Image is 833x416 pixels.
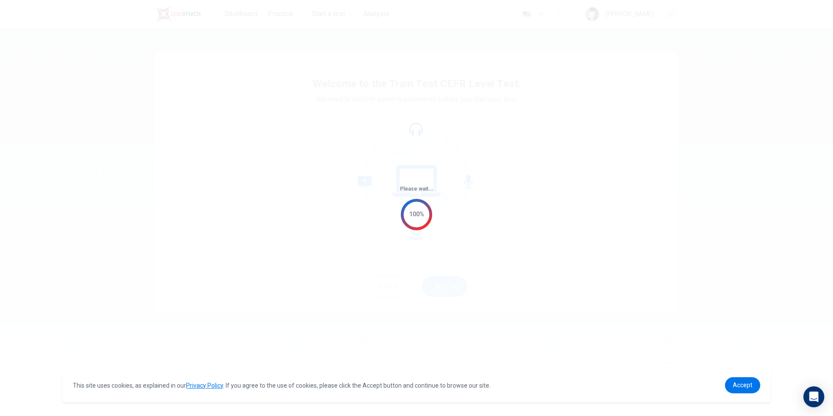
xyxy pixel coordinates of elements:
span: Accept [733,382,752,389]
a: dismiss cookie message [725,377,760,393]
div: cookieconsent [62,368,770,402]
span: Please wait... [400,186,433,192]
a: Privacy Policy [186,382,223,389]
div: 100% [409,209,424,219]
span: This site uses cookies, as explained in our . If you agree to the use of cookies, please click th... [73,382,491,389]
div: Open Intercom Messenger [803,386,824,407]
